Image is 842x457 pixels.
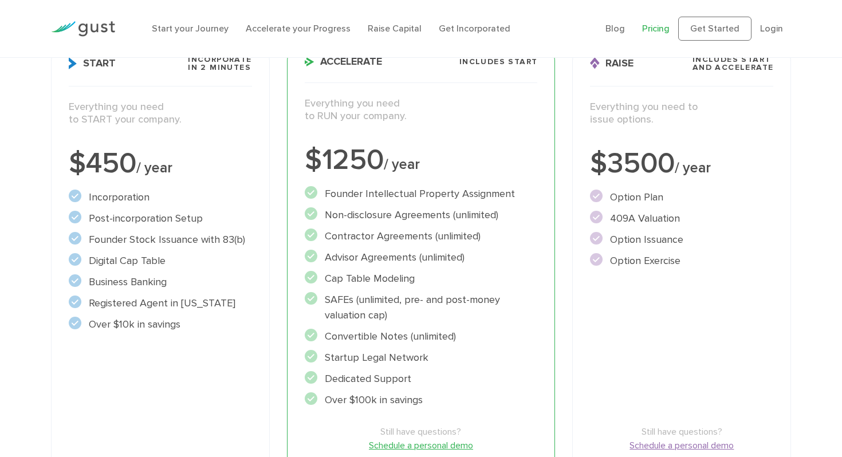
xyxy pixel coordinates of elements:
[590,101,773,127] p: Everything you need to issue options.
[69,253,252,269] li: Digital Cap Table
[439,23,510,34] a: Get Incorporated
[459,58,538,66] span: Includes START
[69,211,252,226] li: Post-incorporation Setup
[590,211,773,226] li: 409A Valuation
[305,371,538,387] li: Dedicated Support
[305,250,538,265] li: Advisor Agreements (unlimited)
[384,156,420,173] span: / year
[305,292,538,323] li: SAFEs (unlimited, pre- and post-money valuation cap)
[305,425,538,439] span: Still have questions?
[69,232,252,247] li: Founder Stock Issuance with 83(b)
[69,190,252,205] li: Incorporation
[305,97,538,123] p: Everything you need to RUN your company.
[305,186,538,202] li: Founder Intellectual Property Assignment
[246,23,351,34] a: Accelerate your Progress
[188,56,251,72] span: Incorporate in 2 Minutes
[305,57,314,66] img: Accelerate Icon
[136,159,172,176] span: / year
[590,439,773,452] a: Schedule a personal demo
[305,207,538,223] li: Non-disclosure Agreements (unlimited)
[69,149,252,178] div: $450
[152,23,229,34] a: Start your Journey
[590,57,600,69] img: Raise Icon
[590,57,634,69] span: Raise
[675,159,711,176] span: / year
[305,350,538,365] li: Startup Legal Network
[605,23,625,34] a: Blog
[590,190,773,205] li: Option Plan
[69,274,252,290] li: Business Banking
[69,101,252,127] p: Everything you need to START your company.
[760,23,783,34] a: Login
[305,229,538,244] li: Contractor Agreements (unlimited)
[305,271,538,286] li: Cap Table Modeling
[51,21,115,37] img: Gust Logo
[368,23,422,34] a: Raise Capital
[69,296,252,311] li: Registered Agent in [US_STATE]
[642,23,670,34] a: Pricing
[69,57,77,69] img: Start Icon X2
[590,232,773,247] li: Option Issuance
[590,149,773,178] div: $3500
[69,317,252,332] li: Over $10k in savings
[305,329,538,344] li: Convertible Notes (unlimited)
[590,425,773,439] span: Still have questions?
[305,439,538,452] a: Schedule a personal demo
[69,57,116,69] span: Start
[590,253,773,269] li: Option Exercise
[305,57,382,67] span: Accelerate
[305,146,538,175] div: $1250
[305,392,538,408] li: Over $100k in savings
[693,56,774,72] span: Includes START and ACCELERATE
[678,17,751,41] a: Get Started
